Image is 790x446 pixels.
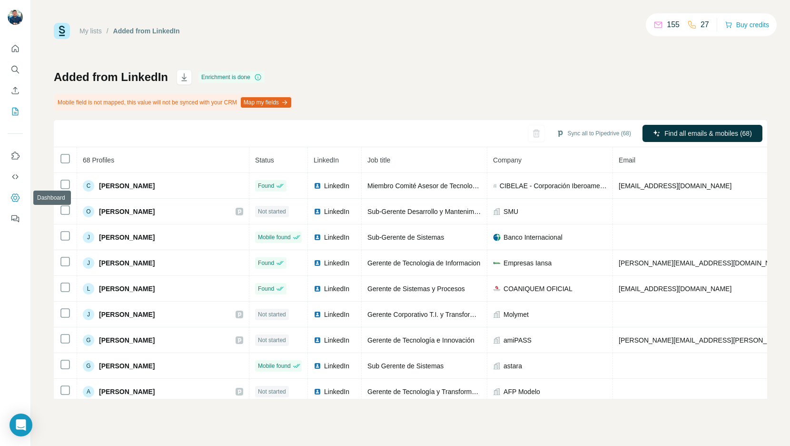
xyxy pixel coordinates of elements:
[99,361,155,371] span: [PERSON_NAME]
[701,19,709,30] p: 27
[324,387,349,396] span: LinkedIn
[8,40,23,57] button: Quick start
[314,285,321,293] img: LinkedIn logo
[367,311,512,318] span: Gerente Corporativo T.I. y Transformación Digital
[8,168,23,185] button: Use Surfe API
[99,284,155,294] span: [PERSON_NAME]
[54,70,168,85] h1: Added from LinkedIn
[367,208,539,215] span: Sub-Gerente Desarrollo y Mantenimiento de Aplicaciones.
[83,156,114,164] span: 68 Profiles
[324,310,349,319] span: LinkedIn
[642,125,762,142] button: Find all emails & mobiles (68)
[258,284,274,293] span: Found
[8,147,23,164] button: Use Surfe on LinkedIn
[10,414,32,436] div: Open Intercom Messenger
[550,126,638,141] button: Sync all to Pipedrive (68)
[367,156,390,164] span: Job title
[504,207,518,216] span: SMU
[314,208,321,215] img: LinkedIn logo
[619,259,786,267] span: [PERSON_NAME][EMAIL_ADDRESS][DOMAIN_NAME]
[493,233,501,241] img: company-logo
[667,19,680,30] p: 155
[504,258,552,268] span: Empresas Iansa
[314,388,321,395] img: LinkedIn logo
[258,233,291,242] span: Mobile found
[324,284,349,294] span: LinkedIn
[504,284,573,294] span: COANIQUEM OFICIAL
[504,361,522,371] span: astara
[664,129,752,138] span: Find all emails & mobiles (68)
[619,182,731,190] span: [EMAIL_ADDRESS][DOMAIN_NAME]
[367,233,444,241] span: Sub-Gerente de Sistemas
[99,310,155,319] span: [PERSON_NAME]
[255,156,274,164] span: Status
[83,309,94,320] div: J
[8,189,23,206] button: Dashboard
[367,388,508,395] span: Gerente de Tecnología y Transformación Digital
[504,233,563,242] span: Banco Internacional
[54,94,293,111] div: Mobile field is not mapped, this value will not be synced with your CRM
[314,182,321,190] img: LinkedIn logo
[83,257,94,269] div: J
[83,283,94,294] div: L
[493,156,522,164] span: Company
[314,311,321,318] img: LinkedIn logo
[314,259,321,267] img: LinkedIn logo
[324,181,349,191] span: LinkedIn
[500,181,607,191] span: CIBELAE - Corporación Iberoamericana de Loterías y Apuestas de Estado
[8,61,23,78] button: Search
[314,233,321,241] img: LinkedIn logo
[83,386,94,397] div: A
[314,156,339,164] span: LinkedIn
[79,27,102,35] a: My lists
[83,232,94,243] div: J
[258,259,274,267] span: Found
[367,362,444,370] span: Sub Gerente de Sistemas
[8,210,23,227] button: Feedback
[99,387,155,396] span: [PERSON_NAME]
[258,207,286,216] span: Not started
[367,182,506,190] span: Miembro Comité Asesor de Tecnología Cibelae
[619,285,731,293] span: [EMAIL_ADDRESS][DOMAIN_NAME]
[99,181,155,191] span: [PERSON_NAME]
[258,362,291,370] span: Mobile found
[324,335,349,345] span: LinkedIn
[241,97,291,108] button: Map my fields
[8,103,23,120] button: My lists
[493,259,501,267] img: company-logo
[258,310,286,319] span: Not started
[8,10,23,25] img: Avatar
[504,387,540,396] span: AFP Modelo
[367,336,474,344] span: Gerente de Tecnología e Innovación
[99,233,155,242] span: [PERSON_NAME]
[324,207,349,216] span: LinkedIn
[83,206,94,217] div: O
[258,336,286,345] span: Not started
[99,335,155,345] span: [PERSON_NAME]
[314,336,321,344] img: LinkedIn logo
[367,285,465,293] span: Gerente de Sistemas y Procesos
[367,259,480,267] span: Gerente de Tecnologia de Informacion
[493,285,501,293] img: company-logo
[54,23,70,39] img: Surfe Logo
[99,258,155,268] span: [PERSON_NAME]
[198,71,265,83] div: Enrichment is done
[83,180,94,192] div: C
[504,310,529,319] span: Molymet
[258,387,286,396] span: Not started
[324,361,349,371] span: LinkedIn
[258,182,274,190] span: Found
[324,258,349,268] span: LinkedIn
[619,156,635,164] span: Email
[107,26,109,36] li: /
[8,82,23,99] button: Enrich CSV
[504,335,532,345] span: amiPASS
[99,207,155,216] span: [PERSON_NAME]
[314,362,321,370] img: LinkedIn logo
[83,334,94,346] div: G
[83,360,94,372] div: G
[725,18,769,31] button: Buy credits
[324,233,349,242] span: LinkedIn
[113,26,180,36] div: Added from LinkedIn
